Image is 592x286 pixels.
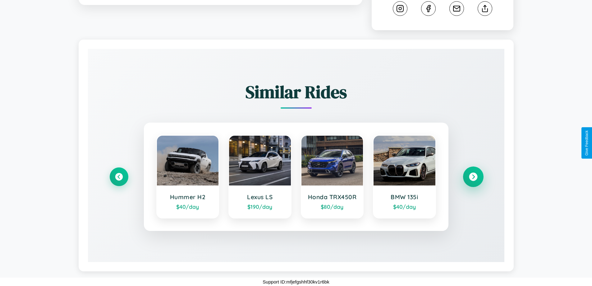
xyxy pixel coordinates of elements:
h3: Honda TRX450R [308,193,357,201]
div: $ 40 /day [380,203,429,210]
div: $ 40 /day [163,203,213,210]
p: Support ID: mfjefgshhf30kv1r6bk [263,278,329,286]
a: Hummer H2$40/day [156,135,219,218]
div: $ 190 /day [235,203,285,210]
div: $ 80 /day [308,203,357,210]
a: BMW 135i$40/day [373,135,436,218]
a: Honda TRX450R$80/day [301,135,364,218]
h3: Lexus LS [235,193,285,201]
h3: BMW 135i [380,193,429,201]
div: Give Feedback [585,130,589,156]
h3: Hummer H2 [163,193,213,201]
a: Lexus LS$190/day [228,135,291,218]
h2: Similar Rides [110,80,483,104]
